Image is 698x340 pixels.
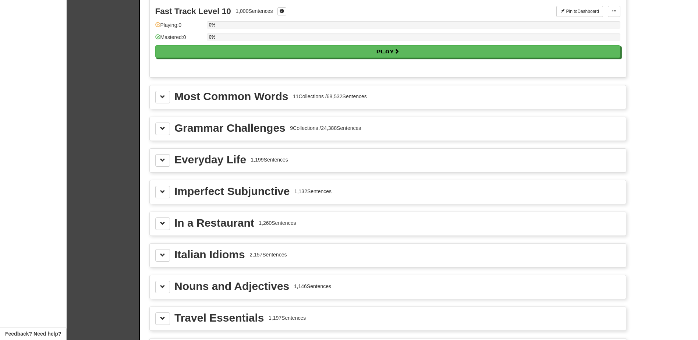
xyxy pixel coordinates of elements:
[155,33,203,46] div: Mastered: 0
[259,219,296,227] div: 1,260 Sentences
[251,156,288,163] div: 1,199 Sentences
[293,93,367,100] div: 11 Collections / 68,532 Sentences
[155,45,620,58] button: Play
[174,249,245,260] div: Italian Idioms
[5,330,61,337] span: Open feedback widget
[155,7,231,16] div: Fast Track Level 10
[174,186,290,197] div: Imperfect Subjunctive
[174,312,264,323] div: Travel Essentials
[174,154,246,165] div: Everyday Life
[174,217,254,229] div: In a Restaurant
[174,123,286,134] div: Grammar Challenges
[290,124,361,132] div: 9 Collections / 24,388 Sentences
[155,21,203,33] div: Playing: 0
[249,251,287,258] div: 2,157 Sentences
[174,91,288,102] div: Most Common Words
[294,283,331,290] div: 1,146 Sentences
[269,314,306,322] div: 1,197 Sentences
[235,7,273,15] div: 1,000 Sentences
[174,281,289,292] div: Nouns and Adjectives
[556,6,603,17] button: Pin toDashboard
[294,188,332,195] div: 1,132 Sentences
